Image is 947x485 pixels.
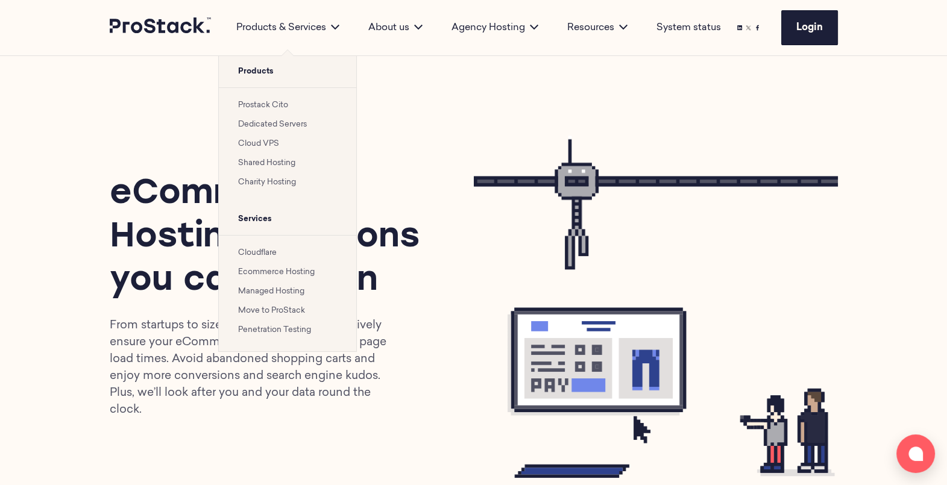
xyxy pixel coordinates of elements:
[354,20,437,35] div: About us
[219,204,356,235] span: Services
[238,249,277,257] a: Cloudflare
[110,17,212,38] a: Prostack logo
[656,20,721,35] a: System status
[110,318,398,419] p: From startups to sizeable enterprises, we’ll actively ensure your eCommence site has warp speed p...
[238,307,305,314] a: Move to ProStack
[896,434,935,473] button: Open chat window
[796,23,823,33] span: Login
[238,159,295,167] a: Shared Hosting
[781,10,838,45] a: Login
[222,20,354,35] div: Products & Services
[238,287,304,295] a: Managed Hosting
[238,326,311,334] a: Penetration Testing
[553,20,642,35] div: Resources
[238,178,296,186] a: Charity Hosting
[238,268,315,276] a: Ecommerce Hosting
[437,20,553,35] div: Agency Hosting
[110,173,430,303] h1: eCommerce Hosting Solutions you can rely on
[238,140,279,148] a: Cloud VPS
[238,120,307,128] a: Dedicated Servers
[219,56,356,87] span: Products
[238,101,288,109] a: Prostack Cito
